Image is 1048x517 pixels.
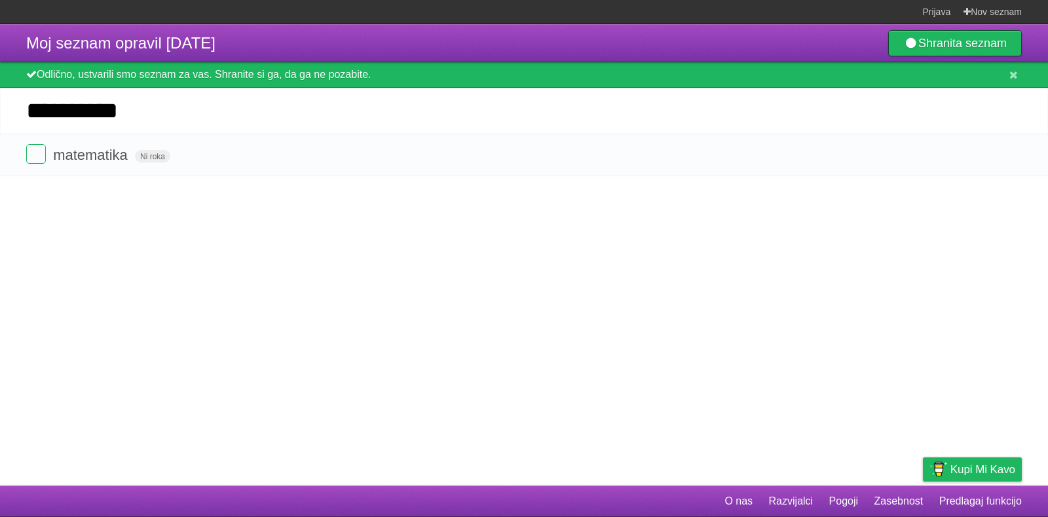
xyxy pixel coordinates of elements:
img: Kupi mi kavo [929,458,947,480]
font: ta seznam [952,37,1007,50]
font: Razvijalci [769,495,814,507]
font: O nas [724,495,753,507]
a: Zasebnost [874,489,924,514]
a: Pogoji [829,489,858,514]
a: Predlagaj funkcijo [939,489,1022,514]
a: Kupi mi kavo [923,457,1022,482]
font: Zasebnost [874,495,924,507]
font: Kupi mi kavo [950,463,1015,476]
font: Moj seznam opravil [DATE] [26,34,215,52]
a: Razvijalci [769,489,814,514]
font: Odlično, ustvarili smo seznam za vas. Shranite si ga, da ga ne pozabite. [37,69,371,80]
label: Končano [26,144,46,164]
a: Shranita seznam [888,30,1022,56]
font: Shrani [918,37,952,50]
font: Prijava [922,7,950,17]
font: Ni roka [140,152,165,161]
font: Predlagaj funkcijo [939,495,1022,507]
font: Pogoji [829,495,858,507]
font: Nov seznam [971,7,1022,17]
a: O nas [724,489,753,514]
font: matematika [53,147,128,163]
